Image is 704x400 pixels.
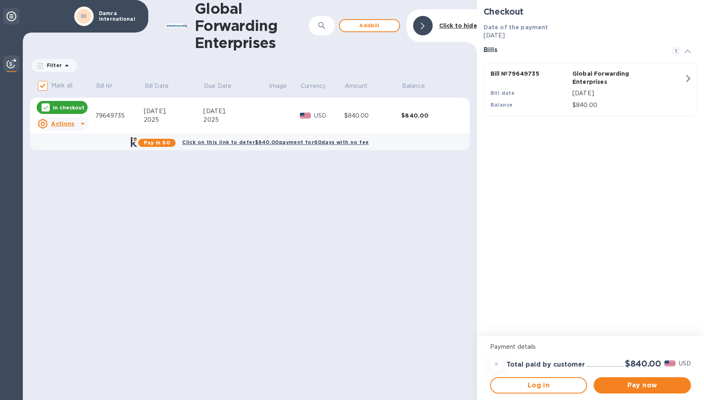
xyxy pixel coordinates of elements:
p: Amount [345,82,367,90]
p: Bill Date [145,82,169,90]
button: Log in [490,377,587,393]
p: [DATE] [484,31,697,40]
b: Balance [491,102,513,108]
h3: Total paid by customer [506,361,585,369]
p: Balance [402,82,425,90]
p: USD [679,359,691,368]
b: Click on this link to defer $840.00 payment for 60 days with no fee [182,139,369,145]
h2: Checkout [484,7,697,17]
p: USD [314,111,344,120]
img: USD [664,361,675,366]
span: Add bill [346,21,393,31]
u: Actions [51,120,74,127]
h2: $840.00 [625,358,661,369]
span: Due Date [204,82,242,90]
span: Log in [497,380,580,390]
h3: Bills [484,46,662,54]
button: Bill №79649735Global Forwarding EnterprisesBill date[DATE]Balance$840.00 [484,63,697,116]
p: Filter [44,62,62,69]
p: Currency [301,82,326,90]
p: $840.00 [572,101,684,109]
div: = [490,358,503,371]
p: In checkout [53,104,84,111]
div: 79649735 [95,111,144,120]
span: 1 [671,46,681,56]
span: Balance [402,82,436,90]
div: [DATE], [203,107,268,116]
p: [DATE] [572,89,684,98]
b: Date of the payment [484,24,548,31]
button: Addbill [339,19,400,32]
b: Bill date [491,90,515,96]
span: Pay now [600,380,684,390]
div: $840.00 [401,111,459,120]
b: Pay in 60 [144,140,170,146]
div: $840.00 [344,111,402,120]
div: 2025 [203,116,268,124]
b: DI [81,13,87,19]
button: Pay now [594,377,691,393]
div: 2025 [144,116,203,124]
span: Amount [345,82,378,90]
p: Global Forwarding Enterprises [572,70,651,86]
div: [DATE], [144,107,203,116]
p: Image [269,82,287,90]
b: Click to hide [439,22,477,29]
span: Bill № [96,82,123,90]
p: Damra International [99,11,140,22]
p: Bill № 79649735 [491,70,569,78]
p: Bill № [96,82,113,90]
span: Bill Date [145,82,179,90]
p: Mark all [51,81,73,90]
p: Payment details [490,343,691,351]
img: USD [300,113,311,118]
p: Due Date [204,82,231,90]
